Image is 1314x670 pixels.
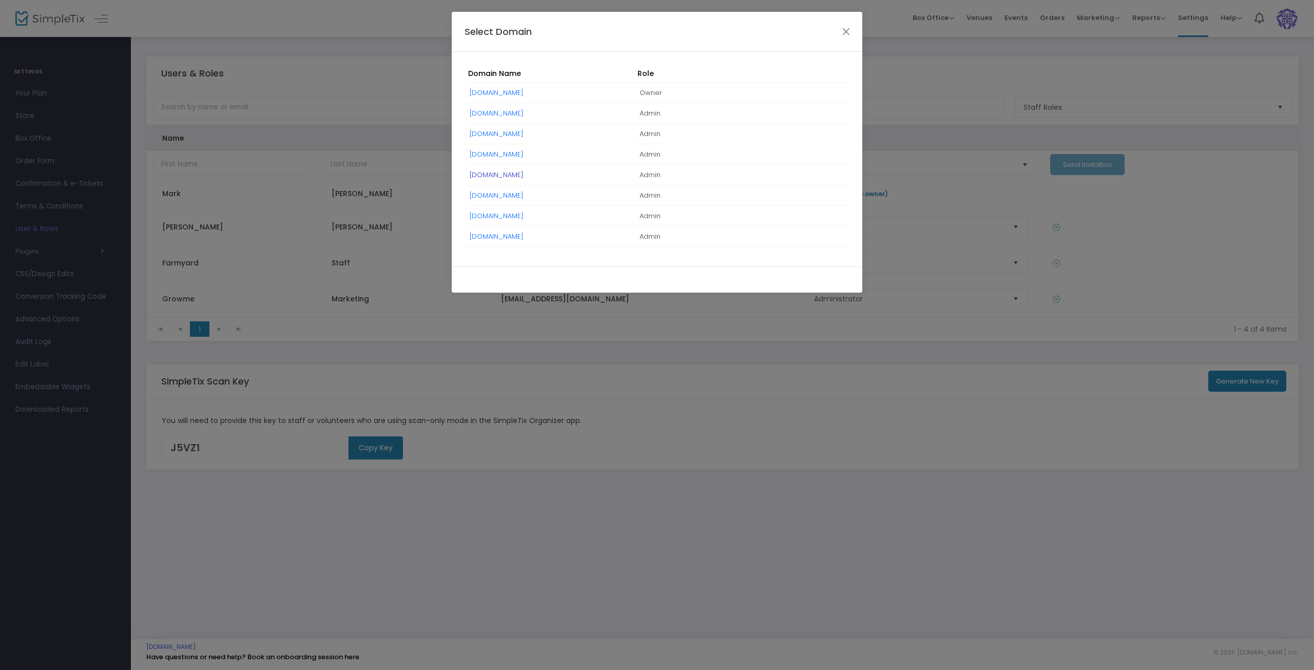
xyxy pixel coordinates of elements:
[465,65,634,83] th: Domain Name
[470,211,524,221] a: [DOMAIN_NAME]
[470,190,524,200] a: [DOMAIN_NAME]
[640,164,661,186] span: Admin
[634,65,849,83] th: Role
[470,232,524,241] a: [DOMAIN_NAME]
[640,225,661,247] span: Admin
[470,88,524,98] a: [DOMAIN_NAME]
[470,149,524,159] a: [DOMAIN_NAME]
[640,205,661,227] span: Admin
[640,82,662,104] span: Owner
[470,108,524,118] a: [DOMAIN_NAME]
[640,184,661,206] span: Admin
[640,123,661,145] span: Admin
[640,102,661,124] span: Admin
[640,143,661,165] span: Admin
[465,25,532,39] h4: Select Domain
[840,25,853,38] button: Close
[470,129,524,139] a: [DOMAIN_NAME]
[470,170,524,180] a: [DOMAIN_NAME]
